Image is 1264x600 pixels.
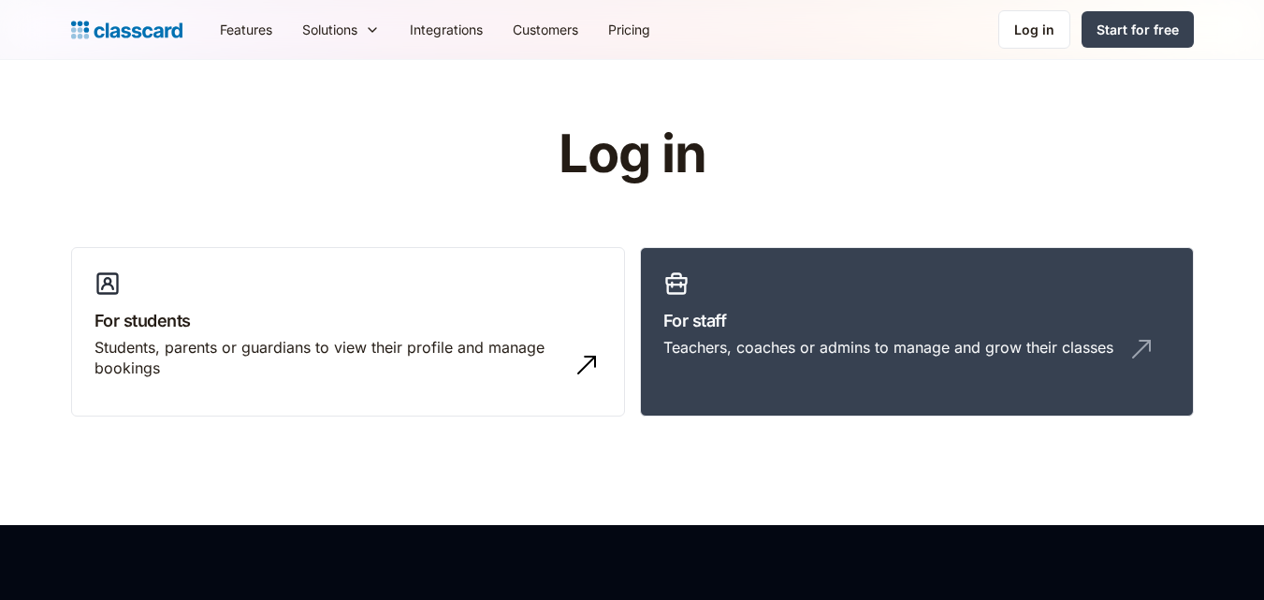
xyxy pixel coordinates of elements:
[71,17,182,43] a: home
[395,8,498,51] a: Integrations
[998,10,1070,49] a: Log in
[663,337,1113,358] div: Teachers, coaches or admins to manage and grow their classes
[71,247,625,417] a: For studentsStudents, parents or guardians to view their profile and manage bookings
[287,8,395,51] div: Solutions
[640,247,1194,417] a: For staffTeachers, coaches or admins to manage and grow their classes
[335,125,929,183] h1: Log in
[1082,11,1194,48] a: Start for free
[205,8,287,51] a: Features
[593,8,665,51] a: Pricing
[302,20,357,39] div: Solutions
[1014,20,1054,39] div: Log in
[94,308,602,333] h3: For students
[663,308,1170,333] h3: For staff
[498,8,593,51] a: Customers
[94,337,564,379] div: Students, parents or guardians to view their profile and manage bookings
[1097,20,1179,39] div: Start for free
